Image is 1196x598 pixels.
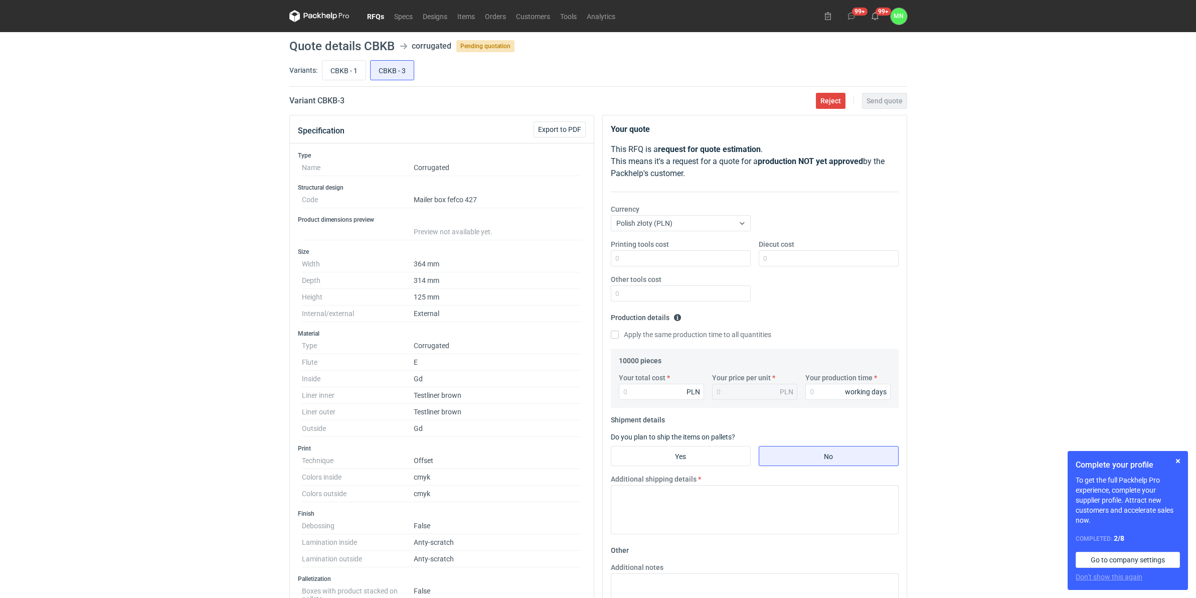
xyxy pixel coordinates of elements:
h3: Palletization [298,575,586,583]
legend: Shipment details [611,412,665,424]
h1: Complete your profile [1076,459,1180,471]
dt: Flute [302,354,414,371]
input: 0 [611,250,751,266]
label: Additional notes [611,562,663,572]
label: No [759,446,899,466]
button: Export to PDF [534,121,586,137]
dt: Height [302,289,414,306]
p: To get the full Packhelp Pro experience, complete your supplier profile. Attract new customers an... [1076,475,1180,525]
h3: Type [298,152,586,160]
dd: 364 mm [414,256,582,272]
span: Send quote [867,97,903,104]
h2: Variant CBKB - 3 [289,95,345,107]
dd: Offset [414,453,582,469]
dd: Testliner brown [414,387,582,404]
span: Export to PDF [538,126,581,133]
dd: Gd [414,371,582,387]
h3: Material [298,330,586,338]
h3: Finish [298,510,586,518]
dt: Type [302,338,414,354]
button: Reject [816,93,845,109]
a: Specs [389,10,418,22]
dt: Technique [302,453,414,469]
dt: Depth [302,272,414,289]
span: Pending quotation [456,40,515,52]
h3: Product dimensions preview [298,216,586,224]
input: 0 [619,384,704,400]
dt: Code [302,192,414,208]
button: Don’t show this again [1076,572,1142,582]
p: This RFQ is a . This means it's a request for a quote for a by the Packhelp's customer. [611,143,899,180]
a: RFQs [362,10,389,22]
label: Your price per unit [712,373,771,383]
h3: Print [298,444,586,453]
a: Orders [480,10,511,22]
dd: Anty-scratch [414,534,582,551]
button: 99+ [867,8,883,24]
label: Diecut cost [759,239,794,249]
span: Reject [820,97,841,104]
label: Your total cost [619,373,665,383]
button: 99+ [843,8,860,24]
a: Go to company settings [1076,552,1180,568]
label: Other tools cost [611,274,661,284]
input: 0 [759,250,899,266]
dt: Debossing [302,518,414,534]
dt: Colors inside [302,469,414,486]
dt: Liner outer [302,404,414,420]
strong: Your quote [611,124,650,134]
label: CBKB - 3 [370,60,414,80]
strong: 2 / 8 [1114,534,1124,542]
dd: Mailer box fefco 427 [414,192,582,208]
div: PLN [780,387,793,397]
svg: Packhelp Pro [289,10,350,22]
h3: Structural design [298,184,586,192]
label: Variants: [289,65,317,75]
a: Designs [418,10,452,22]
div: PLN [687,387,700,397]
dt: Internal/external [302,306,414,322]
dt: Inside [302,371,414,387]
dt: Lamination inside [302,534,414,551]
dt: Width [302,256,414,272]
label: Additional shipping details [611,474,697,484]
dt: Lamination outside [302,551,414,567]
strong: production NOT yet approved [758,157,863,166]
span: Preview not available yet. [414,228,492,236]
h1: Quote details CBKB [289,40,395,52]
dd: False [414,518,582,534]
dd: Corrugated [414,338,582,354]
button: Specification [298,119,345,143]
div: working days [845,387,887,397]
a: Items [452,10,480,22]
legend: Other [611,542,629,554]
button: Send quote [862,93,907,109]
dd: cmyk [414,469,582,486]
a: Analytics [582,10,620,22]
a: Customers [511,10,555,22]
div: Completed: [1076,533,1180,544]
dd: cmyk [414,486,582,502]
button: Skip for now [1172,455,1184,467]
label: CBKB - 1 [322,60,366,80]
label: Apply the same production time to all quantities [611,330,771,340]
strong: request for quote estimation [658,144,761,154]
dd: External [414,306,582,322]
button: MN [891,8,907,25]
dt: Liner inner [302,387,414,404]
input: 0 [805,384,891,400]
dd: Gd [414,420,582,437]
dd: Corrugated [414,160,582,176]
input: 0 [611,285,751,302]
span: Polish złoty (PLN) [616,219,672,227]
label: Do you plan to ship the items on pallets? [611,433,735,441]
a: Tools [555,10,582,22]
dd: 314 mm [414,272,582,289]
legend: Production details [611,310,681,322]
label: Your production time [805,373,873,383]
dd: Testliner brown [414,404,582,420]
dd: 125 mm [414,289,582,306]
legend: 10000 pieces [619,353,661,365]
label: Printing tools cost [611,239,669,249]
